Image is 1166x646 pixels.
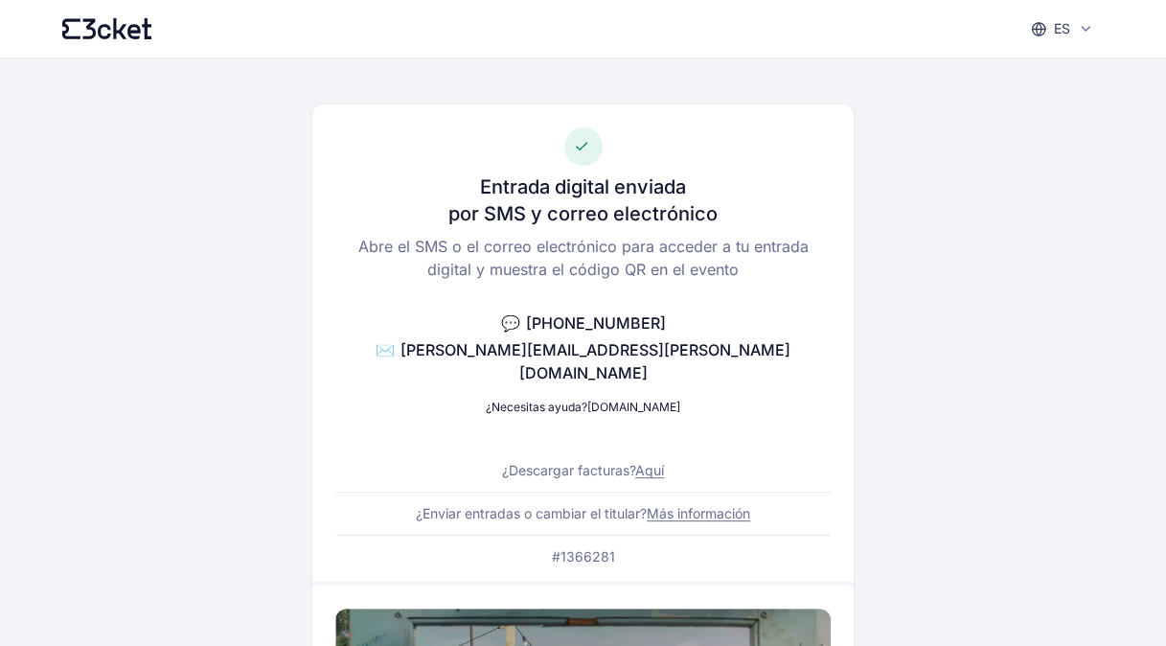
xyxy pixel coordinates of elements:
[486,400,587,414] span: ¿Necesitas ayuda?
[400,340,790,382] span: [PERSON_NAME][EMAIL_ADDRESS][PERSON_NAME][DOMAIN_NAME]
[501,313,520,333] span: 💬
[416,504,750,523] p: ¿Enviar entradas o cambiar el titular?
[647,505,750,521] a: Más información
[552,547,615,566] p: #1366281
[587,400,680,414] a: [DOMAIN_NAME]
[448,200,718,227] h3: por SMS y correo electrónico
[635,462,664,478] a: Aquí
[335,235,832,281] p: Abre el SMS o el correo electrónico para acceder a tu entrada digital y muestra el código QR en e...
[480,173,686,200] h3: Entrada digital enviada
[526,313,666,333] span: [PHONE_NUMBER]
[376,340,395,359] span: ✉️
[502,461,664,480] p: ¿Descargar facturas?
[1054,19,1070,38] p: es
